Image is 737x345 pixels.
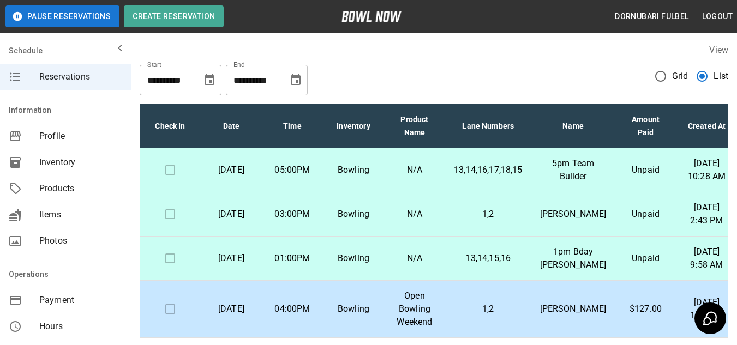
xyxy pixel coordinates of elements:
[271,208,314,221] p: 03:00PM
[39,130,122,143] span: Profile
[384,104,445,148] th: Product Name
[39,320,122,333] span: Hours
[341,11,402,22] img: logo
[393,252,436,265] p: N/A
[285,69,307,91] button: Choose date, selected date is Oct 29, 2025
[531,104,615,148] th: Name
[39,208,122,221] span: Items
[39,156,122,169] span: Inventory
[445,104,531,148] th: Lane Numbers
[323,104,384,148] th: Inventory
[271,302,314,316] p: 04:00PM
[624,164,668,177] p: Unpaid
[540,208,607,221] p: [PERSON_NAME]
[209,164,253,177] p: [DATE]
[39,182,122,195] span: Products
[209,208,253,221] p: [DATE]
[393,164,436,177] p: N/A
[698,7,737,27] button: Logout
[714,70,728,83] span: List
[39,294,122,307] span: Payment
[624,252,668,265] p: Unpaid
[393,208,436,221] p: N/A
[209,302,253,316] p: [DATE]
[685,157,729,183] p: [DATE] 10:28 AM
[201,104,262,148] th: Date
[39,70,122,83] span: Reservations
[271,164,314,177] p: 05:00PM
[610,7,693,27] button: Dornubari Fulbel
[5,5,119,27] button: Pause Reservations
[393,289,436,329] p: Open Bowling Weekend
[199,69,220,91] button: Choose date, selected date is Sep 29, 2025
[124,5,224,27] button: Create Reservation
[209,252,253,265] p: [DATE]
[540,245,607,271] p: 1pm Bday [PERSON_NAME]
[685,296,729,322] p: [DATE] 1:22 PM
[454,302,523,316] p: 1,2
[709,45,728,55] label: View
[332,252,375,265] p: Bowling
[271,252,314,265] p: 01:00PM
[332,164,375,177] p: Bowling
[454,164,523,177] p: 13,14,16,17,18,15
[685,201,729,227] p: [DATE] 2:43 PM
[624,208,668,221] p: Unpaid
[262,104,323,148] th: Time
[615,104,676,148] th: Amount Paid
[454,252,523,265] p: 13,14,15,16
[540,157,607,183] p: 5pm Team Builder
[332,208,375,221] p: Bowling
[540,302,607,316] p: [PERSON_NAME]
[672,70,688,83] span: Grid
[39,234,122,247] span: Photos
[685,245,729,271] p: [DATE] 9:58 AM
[140,104,201,148] th: Check In
[624,302,668,316] p: $127.00
[332,302,375,316] p: Bowling
[454,208,523,221] p: 1,2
